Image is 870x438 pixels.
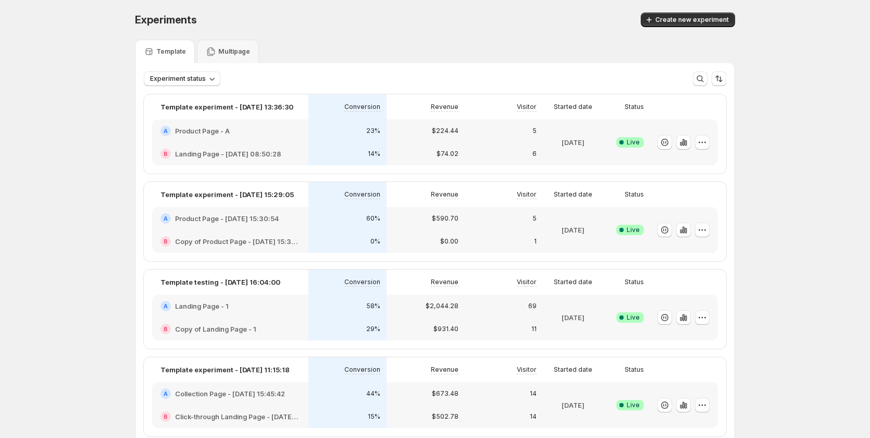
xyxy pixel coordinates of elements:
[175,411,300,422] h2: Click-through Landing Page - [DATE] 15:46:31
[164,413,168,420] h2: B
[437,150,458,158] p: $74.02
[627,138,640,147] span: Live
[554,103,592,111] p: Started date
[562,137,585,148] p: [DATE]
[164,215,168,222] h2: A
[562,312,585,323] p: [DATE]
[370,237,380,246] p: 0%
[135,14,197,26] span: Experiments
[641,13,735,27] button: Create new experiment
[164,128,168,134] h2: A
[532,150,537,158] p: 6
[625,278,644,286] p: Status
[534,237,537,246] p: 1
[530,412,537,421] p: 14
[368,412,380,421] p: 15%
[366,302,380,310] p: 58%
[433,325,458,333] p: $931.40
[218,47,250,56] p: Multipage
[366,325,380,333] p: 29%
[431,103,458,111] p: Revenue
[344,103,380,111] p: Conversion
[554,278,592,286] p: Started date
[532,127,537,135] p: 5
[164,303,168,309] h2: A
[432,390,458,398] p: $673.48
[432,412,458,421] p: $502.78
[432,214,458,223] p: $590.70
[627,313,640,322] span: Live
[366,127,380,135] p: 23%
[175,301,229,311] h2: Landing Page - 1
[160,189,294,200] p: Template experiment - [DATE] 15:29:05
[517,103,537,111] p: Visitor
[368,150,380,158] p: 14%
[431,278,458,286] p: Revenue
[712,71,726,86] button: Sort the results
[532,214,537,223] p: 5
[175,213,279,224] h2: Product Page - [DATE] 15:30:54
[366,390,380,398] p: 44%
[164,238,168,245] h2: B
[562,400,585,410] p: [DATE]
[156,47,186,56] p: Template
[175,236,300,247] h2: Copy of Product Page - [DATE] 15:30:54
[144,71,220,86] button: Experiment status
[175,388,285,399] h2: Collection Page - [DATE] 15:45:42
[625,190,644,199] p: Status
[517,190,537,199] p: Visitor
[554,190,592,199] p: Started date
[554,366,592,374] p: Started date
[344,190,380,199] p: Conversion
[175,126,230,136] h2: Product Page - A
[440,237,458,246] p: $0.00
[150,75,206,83] span: Experiment status
[517,366,537,374] p: Visitor
[175,324,256,334] h2: Copy of Landing Page - 1
[426,302,458,310] p: $2,044.28
[431,366,458,374] p: Revenue
[625,103,644,111] p: Status
[562,225,585,235] p: [DATE]
[160,102,293,112] p: Template experiment - [DATE] 13:36:30
[655,16,729,24] span: Create new experiment
[344,366,380,374] p: Conversion
[531,325,537,333] p: 11
[431,190,458,199] p: Revenue
[366,214,380,223] p: 60%
[528,302,537,310] p: 69
[627,226,640,234] span: Live
[175,149,281,159] h2: Landing Page - [DATE] 08:50:28
[164,391,168,397] h2: A
[160,364,290,375] p: Template experiment - [DATE] 11:15:18
[517,278,537,286] p: Visitor
[164,151,168,157] h2: B
[625,366,644,374] p: Status
[344,278,380,286] p: Conversion
[164,326,168,332] h2: B
[627,401,640,409] span: Live
[530,390,537,398] p: 14
[160,277,280,287] p: Template testing - [DATE] 16:04:00
[432,127,458,135] p: $224.44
